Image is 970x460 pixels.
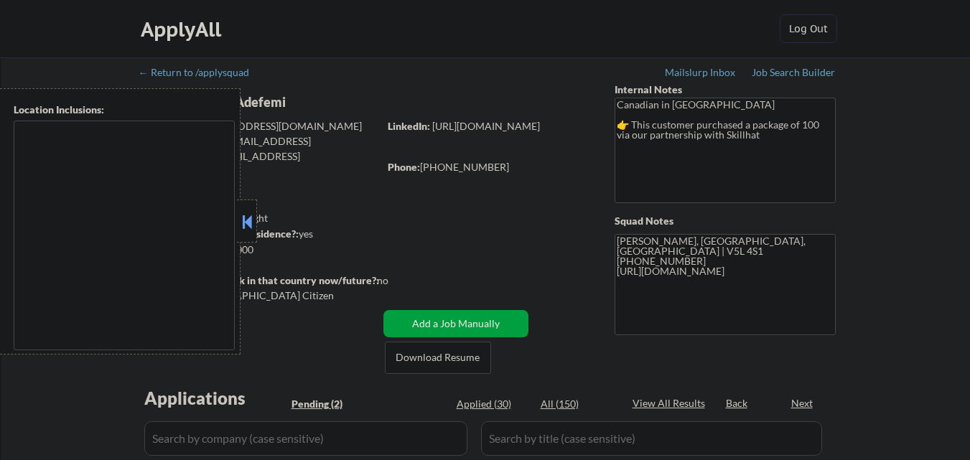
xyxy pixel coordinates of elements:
strong: Will need Visa to work in that country now/future?: [140,274,379,286]
div: Internal Notes [615,83,836,97]
div: [PHONE_NUMBER] [388,160,591,174]
button: Download Resume [385,342,491,374]
input: Search by company (case sensitive) [144,421,467,456]
div: Squad Notes [615,214,836,228]
div: Back [726,396,749,410]
div: Job Search Builder [752,67,836,78]
div: Applications [144,390,286,407]
div: Omotesho Kola-Adefemi [140,93,435,111]
div: 30 sent / 100 bought [139,211,378,225]
div: View All Results [633,396,709,410]
button: Log Out [780,14,837,43]
div: [EMAIL_ADDRESS][DOMAIN_NAME] [141,119,378,133]
div: [EMAIL_ADDRESS][DOMAIN_NAME] [140,149,378,177]
div: [EMAIL_ADDRESS][DOMAIN_NAME] [141,134,378,162]
div: Location Inclusions: [14,103,235,117]
div: Applied (30) [457,397,528,411]
div: Next [791,396,814,410]
a: ← Return to /applysquad [139,67,263,81]
strong: LinkedIn: [388,120,430,132]
button: Add a Job Manually [383,310,528,337]
a: Mailslurp Inbox [665,67,737,81]
div: $85,000 [139,243,378,257]
div: ApplyAll [141,17,225,42]
div: Pending (2) [292,397,363,411]
strong: Phone: [388,161,420,173]
div: Yes, I am a [DEMOGRAPHIC_DATA] Citizen [140,288,383,303]
input: Search by title (case sensitive) [481,421,822,456]
div: ← Return to /applysquad [139,67,263,78]
div: Mailslurp Inbox [665,67,737,78]
div: no [377,273,418,288]
a: [URL][DOMAIN_NAME] [432,120,540,132]
div: All (150) [541,397,612,411]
